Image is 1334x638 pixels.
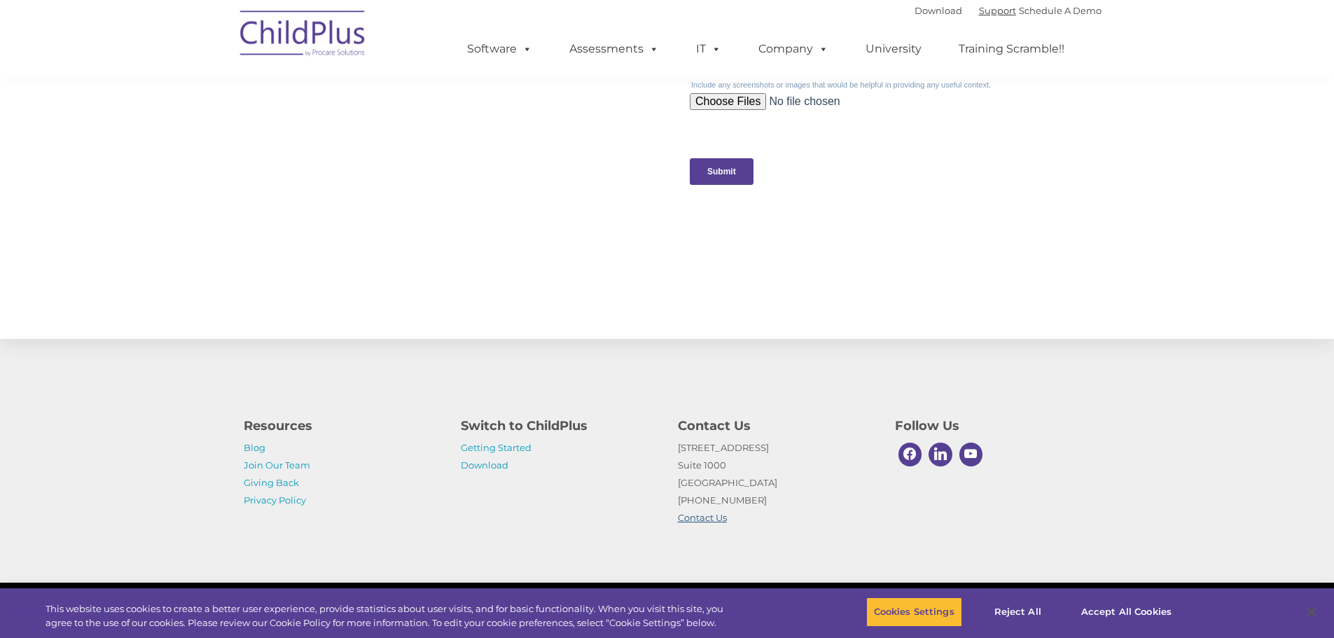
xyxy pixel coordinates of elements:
[1019,5,1102,16] a: Schedule A Demo
[453,35,546,63] a: Software
[233,1,373,71] img: ChildPlus by Procare Solutions
[244,494,306,506] a: Privacy Policy
[956,439,987,470] a: Youtube
[744,35,842,63] a: Company
[974,597,1062,627] button: Reject All
[915,5,1102,16] font: |
[244,477,299,488] a: Giving Back
[1296,597,1327,627] button: Close
[895,439,926,470] a: Facebook
[915,5,962,16] a: Download
[852,35,936,63] a: University
[195,150,254,160] span: Phone number
[925,439,956,470] a: Linkedin
[461,459,508,471] a: Download
[682,35,735,63] a: IT
[979,5,1016,16] a: Support
[244,416,440,436] h4: Resources
[461,416,657,436] h4: Switch to ChildPlus
[46,602,734,630] div: This website uses cookies to create a better user experience, provide statistics about user visit...
[678,439,874,527] p: [STREET_ADDRESS] Suite 1000 [GEOGRAPHIC_DATA] [PHONE_NUMBER]
[461,442,531,453] a: Getting Started
[244,442,265,453] a: Blog
[555,35,673,63] a: Assessments
[945,35,1078,63] a: Training Scramble!!
[866,597,962,627] button: Cookies Settings
[244,459,310,471] a: Join Our Team
[895,416,1091,436] h4: Follow Us
[1074,597,1179,627] button: Accept All Cookies
[678,512,727,523] a: Contact Us
[678,416,874,436] h4: Contact Us
[195,92,237,103] span: Last name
